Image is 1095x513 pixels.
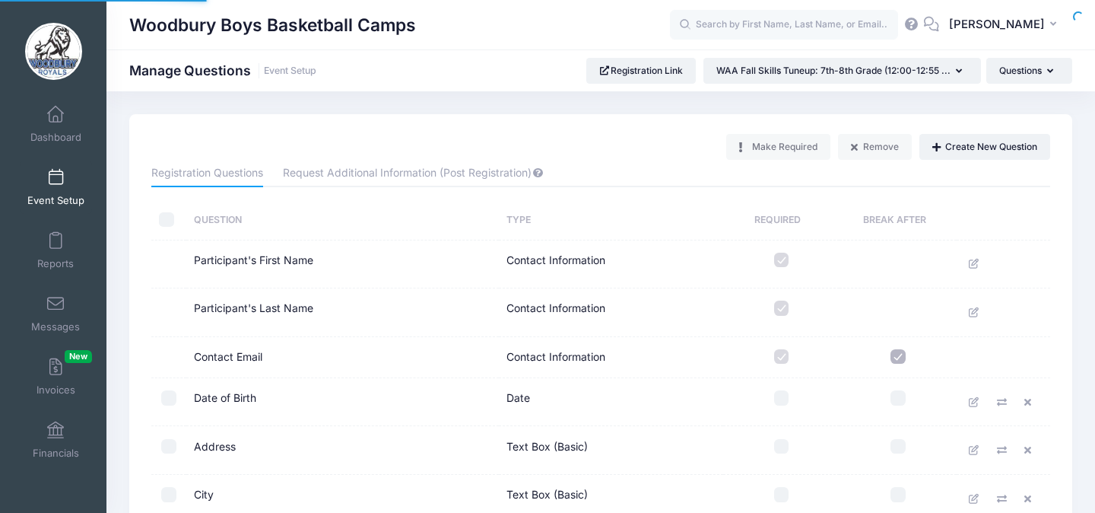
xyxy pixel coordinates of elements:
td: Contact Email [186,337,500,378]
a: Financials [20,413,92,467]
button: Questions [986,58,1072,84]
td: Address [186,426,500,475]
h1: Woodbury Boys Basketball Camps [129,8,416,43]
a: Request Additional Information (Post Registration) [283,160,544,187]
button: Create New Question [919,134,1050,160]
span: Reports [37,257,74,270]
span: WAA Fall Skills Tuneup: 7th-8th Grade (12:00-12:55 ... [716,65,951,76]
th: Question [186,200,500,241]
span: New [65,350,92,363]
span: [PERSON_NAME] [949,16,1045,33]
a: Messages [20,287,92,340]
h1: Manage Questions [129,62,316,78]
th: Type [499,200,722,241]
a: Registration Link [586,58,697,84]
td: Contact Information [499,288,722,337]
span: Dashboard [30,131,81,144]
input: Search by First Name, Last Name, or Email... [670,10,898,40]
td: Participant's First Name [186,241,500,289]
a: Registration Questions [151,160,263,187]
span: Invoices [36,384,75,397]
td: Participant's Last Name [186,288,500,337]
span: Event Setup [27,194,84,207]
th: Required [723,200,840,241]
td: Text Box (Basic) [499,426,722,475]
td: Contact Information [499,337,722,378]
a: Dashboard [20,97,92,151]
span: Financials [33,447,79,460]
td: Date of Birth [186,378,500,427]
button: [PERSON_NAME] [939,8,1072,43]
a: InvoicesNew [20,350,92,403]
span: Messages [31,320,80,333]
td: Date [499,378,722,427]
td: Contact Information [499,241,722,289]
a: Event Setup [20,161,92,214]
img: Woodbury Boys Basketball Camps [25,23,82,80]
a: Event Setup [264,65,316,77]
a: Reports [20,224,92,277]
th: Break After [839,200,957,241]
button: WAA Fall Skills Tuneup: 7th-8th Grade (12:00-12:55 ... [703,58,981,84]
